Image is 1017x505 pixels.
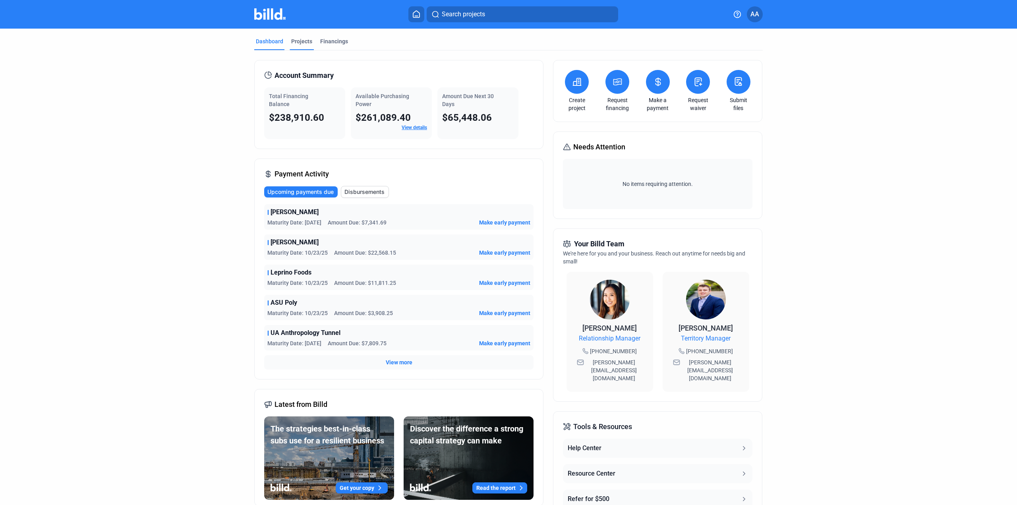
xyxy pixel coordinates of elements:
span: $238,910.60 [269,112,324,123]
span: Tools & Resources [573,421,632,432]
span: Leprino Foods [271,268,311,277]
a: View details [402,125,427,130]
span: Amount Due: $22,568.15 [334,249,396,257]
a: Request financing [603,96,631,112]
span: Maturity Date: 10/23/25 [267,249,328,257]
div: Discover the difference a strong capital strategy can make [410,423,527,447]
a: Create project [563,96,591,112]
a: Submit files [725,96,752,112]
span: [PERSON_NAME] [679,324,733,332]
button: Make early payment [479,339,530,347]
span: Amount Due: $11,811.25 [334,279,396,287]
span: Maturity Date: 10/23/25 [267,279,328,287]
span: Amount Due: $7,809.75 [328,339,387,347]
span: Territory Manager [681,334,731,343]
button: Get your copy [336,482,388,493]
span: Total Financing Balance [269,93,308,107]
span: Latest from Billd [275,399,327,410]
span: $65,448.06 [442,112,492,123]
img: Territory Manager [686,280,726,319]
button: Make early payment [479,219,530,226]
span: Amount Due: $3,908.25 [334,309,393,317]
div: Help Center [568,443,601,453]
span: No items requiring attention. [566,180,749,188]
button: Make early payment [479,309,530,317]
span: [PHONE_NUMBER] [686,347,733,355]
button: Help Center [563,439,752,458]
button: Upcoming payments due [264,186,338,197]
span: Needs Attention [573,141,625,153]
div: Financings [320,37,348,45]
span: Maturity Date: 10/23/25 [267,309,328,317]
span: ASU Poly [271,298,297,308]
span: Amount Due: $7,341.69 [328,219,387,226]
a: Make a payment [644,96,672,112]
span: Relationship Manager [579,334,640,343]
span: [PERSON_NAME] [582,324,637,332]
span: [PERSON_NAME] [271,238,319,247]
button: Read the report [472,482,527,493]
div: Refer for $500 [568,494,609,504]
span: Disbursements [344,188,385,196]
span: Maturity Date: [DATE] [267,219,321,226]
span: [PERSON_NAME][EMAIL_ADDRESS][DOMAIN_NAME] [586,358,643,382]
span: AA [750,10,759,19]
span: [PHONE_NUMBER] [590,347,637,355]
span: Maturity Date: [DATE] [267,339,321,347]
span: Payment Activity [275,168,329,180]
span: UA Anthropology Tunnel [271,328,340,338]
span: We're here for you and your business. Reach out anytime for needs big and small! [563,250,745,265]
span: Search projects [442,10,485,19]
button: Make early payment [479,249,530,257]
span: Upcoming payments due [267,188,334,196]
img: Billd Company Logo [254,8,286,20]
button: Resource Center [563,464,752,483]
span: Available Purchasing Power [356,93,409,107]
span: Your Billd Team [574,238,625,250]
span: [PERSON_NAME] [271,207,319,217]
div: The strategies best-in-class subs use for a resilient business [271,423,388,447]
div: Projects [291,37,312,45]
div: Resource Center [568,469,615,478]
span: $261,089.40 [356,112,411,123]
div: Dashboard [256,37,283,45]
button: Make early payment [479,279,530,287]
span: Amount Due Next 30 Days [442,93,494,107]
button: View more [386,358,412,366]
button: Search projects [427,6,618,22]
span: Account Summary [275,70,334,81]
button: AA [747,6,763,22]
span: [PERSON_NAME][EMAIL_ADDRESS][DOMAIN_NAME] [682,358,739,382]
img: Relationship Manager [590,280,630,319]
button: Disbursements [341,186,389,198]
a: Request waiver [684,96,712,112]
